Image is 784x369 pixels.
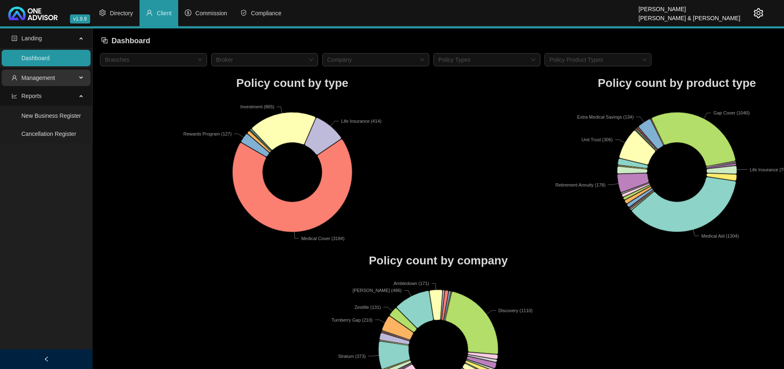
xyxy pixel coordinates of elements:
[21,75,55,81] span: Management
[184,131,232,136] text: Rewards Program (127)
[110,10,133,16] span: Directory
[582,137,613,142] text: Unit Trust (306)
[157,10,172,16] span: Client
[251,10,281,16] span: Compliance
[338,354,366,359] text: Stratum (373)
[639,2,740,11] div: [PERSON_NAME]
[21,93,42,99] span: Reports
[713,110,749,115] text: Gap Cover (1040)
[639,11,740,20] div: [PERSON_NAME] & [PERSON_NAME]
[12,35,17,41] span: profile
[99,9,106,16] span: setting
[101,37,108,44] span: block
[146,9,153,16] span: user
[100,74,485,92] h1: Policy count by type
[498,308,533,313] text: Discovery (1110)
[21,112,81,119] a: New Business Register
[240,9,247,16] span: safety
[21,55,50,61] a: Dashboard
[100,252,777,270] h1: Policy count by company
[354,305,381,310] text: Zestlife (131)
[240,104,275,109] text: Investment (865)
[754,8,763,18] span: setting
[195,10,227,16] span: Commission
[577,114,634,119] text: Extra Medical Savings (134)
[112,37,150,45] span: Dashboard
[185,9,191,16] span: dollar
[21,35,42,42] span: Landing
[555,182,605,187] text: Retirement Annuity (178)
[12,93,17,99] span: line-chart
[70,14,90,23] span: v1.9.9
[331,318,372,322] text: Turnberry Gap (210)
[701,234,739,238] text: Medical Aid (1304)
[21,131,76,137] a: Cancellation Register
[393,281,429,286] text: Ambledown (171)
[44,356,49,362] span: left
[8,7,58,20] img: 2df55531c6924b55f21c4cf5d4484680-logo-light.svg
[353,288,402,293] text: [PERSON_NAME] (486)
[12,75,17,81] span: user
[301,236,344,241] text: Medical Cover (3184)
[341,119,382,124] text: Life Insurance (414)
